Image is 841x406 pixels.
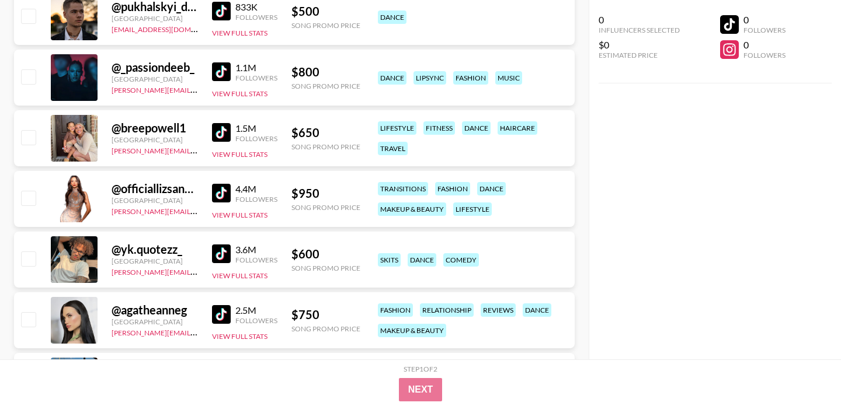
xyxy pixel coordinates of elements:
[235,256,277,264] div: Followers
[291,247,360,261] div: $ 600
[404,365,437,373] div: Step 1 of 2
[235,304,277,316] div: 2.5M
[408,253,436,267] div: dance
[212,184,231,202] img: TikTok
[291,125,360,140] div: $ 650
[212,89,267,98] button: View Full Stats
[378,303,413,317] div: fashion
[399,378,443,401] button: Next
[378,142,408,155] div: travel
[212,62,231,81] img: TikTok
[212,211,267,219] button: View Full Stats
[112,75,198,83] div: [GEOGRAPHIC_DATA]
[423,121,455,135] div: fitness
[291,4,360,19] div: $ 500
[420,303,474,317] div: relationship
[481,303,516,317] div: reviews
[523,303,551,317] div: dance
[235,62,277,73] div: 1.1M
[743,26,786,34] div: Followers
[477,182,506,195] div: dance
[235,73,277,82] div: Followers
[443,253,479,267] div: comedy
[599,51,680,60] div: Estimated Price
[112,242,198,257] div: @ yk.quotezz_
[743,51,786,60] div: Followers
[378,121,416,135] div: lifestyle
[743,39,786,51] div: 0
[112,265,284,276] a: [PERSON_NAME][EMAIL_ADDRESS][DOMAIN_NAME]
[112,257,198,265] div: [GEOGRAPHIC_DATA]
[112,60,198,75] div: @ _passiondeeb_
[291,21,360,30] div: Song Promo Price
[498,121,537,135] div: haircare
[235,123,277,134] div: 1.5M
[212,29,267,37] button: View Full Stats
[291,186,360,201] div: $ 950
[112,196,198,205] div: [GEOGRAPHIC_DATA]
[495,71,522,85] div: music
[212,123,231,142] img: TikTok
[212,332,267,341] button: View Full Stats
[453,71,488,85] div: fashion
[112,121,198,135] div: @ breepowell1
[112,317,198,326] div: [GEOGRAPHIC_DATA]
[112,83,340,94] a: [PERSON_NAME][EMAIL_ADDRESS][PERSON_NAME][DOMAIN_NAME]
[235,134,277,143] div: Followers
[212,305,231,324] img: TikTok
[235,183,277,195] div: 4.4M
[212,2,231,20] img: TikTok
[453,202,492,216] div: lifestyle
[599,26,680,34] div: Influencers Selected
[112,23,229,34] a: [EMAIL_ADDRESS][DOMAIN_NAME]
[599,14,680,26] div: 0
[235,1,277,13] div: 833K
[235,244,277,256] div: 3.6M
[112,326,284,337] a: [PERSON_NAME][EMAIL_ADDRESS][DOMAIN_NAME]
[413,71,446,85] div: lipsync
[291,142,360,151] div: Song Promo Price
[235,13,277,22] div: Followers
[112,181,198,196] div: @ officiallizsanchez
[112,303,198,317] div: @ agatheanneg
[743,14,786,26] div: 0
[462,121,491,135] div: dance
[235,316,277,325] div: Followers
[291,82,360,90] div: Song Promo Price
[112,144,284,155] a: [PERSON_NAME][EMAIL_ADDRESS][DOMAIN_NAME]
[112,135,198,144] div: [GEOGRAPHIC_DATA]
[212,150,267,159] button: View Full Stats
[291,203,360,212] div: Song Promo Price
[291,324,360,333] div: Song Promo Price
[378,202,446,216] div: makeup & beauty
[378,253,401,267] div: skits
[435,182,470,195] div: fashion
[378,324,446,337] div: makeup & beauty
[112,205,284,216] a: [PERSON_NAME][EMAIL_ADDRESS][DOMAIN_NAME]
[112,14,198,23] div: [GEOGRAPHIC_DATA]
[235,195,277,204] div: Followers
[378,182,428,195] div: transitions
[212,244,231,263] img: TikTok
[291,264,360,272] div: Song Promo Price
[378,71,406,85] div: dance
[599,39,680,51] div: $0
[212,271,267,280] button: View Full Stats
[291,65,360,79] div: $ 800
[783,348,827,392] iframe: Drift Widget Chat Controller
[378,10,406,24] div: dance
[291,307,360,322] div: $ 750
